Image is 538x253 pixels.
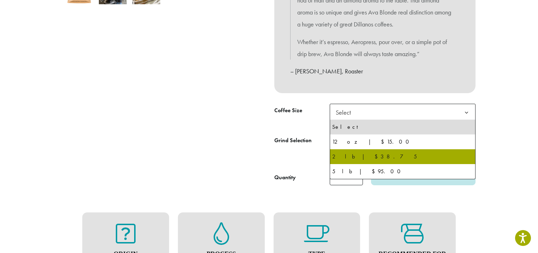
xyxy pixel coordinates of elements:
[332,151,473,162] div: 2 lb | $38.75
[290,65,460,77] p: – [PERSON_NAME], Roaster
[332,137,473,147] div: 12 oz | $15.00
[274,135,330,146] label: Grind Selection
[330,120,475,134] li: Select
[332,166,473,177] div: 5 lb | $95.00
[274,106,330,116] label: Coffee Size
[297,36,453,60] p: Whether it’s espresso, Aeropress, pour over, or a simple pot of drip brew, Ava Blonde will always...
[274,173,296,182] div: Quantity
[333,106,358,119] span: Select
[330,104,476,121] span: Select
